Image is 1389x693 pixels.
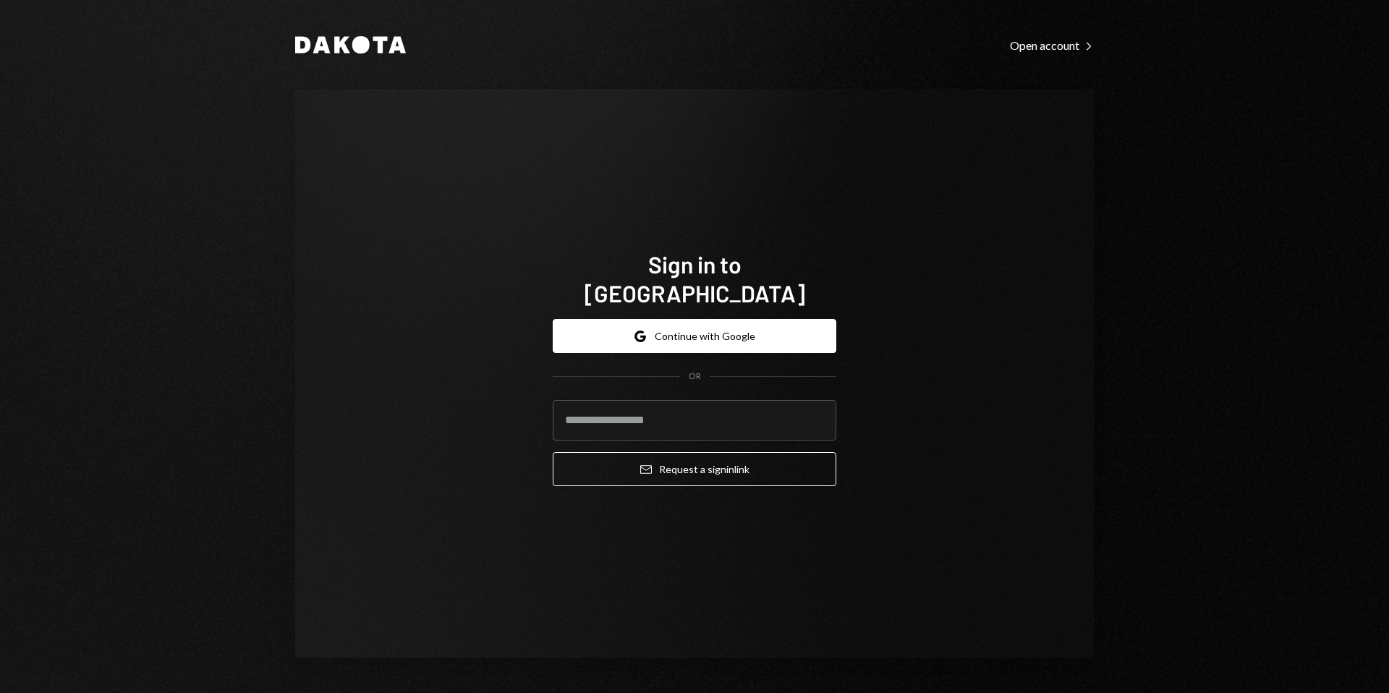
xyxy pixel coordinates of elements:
[1010,38,1094,53] div: Open account
[1010,37,1094,53] a: Open account
[553,250,836,307] h1: Sign in to [GEOGRAPHIC_DATA]
[689,370,701,383] div: OR
[553,452,836,486] button: Request a signinlink
[553,319,836,353] button: Continue with Google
